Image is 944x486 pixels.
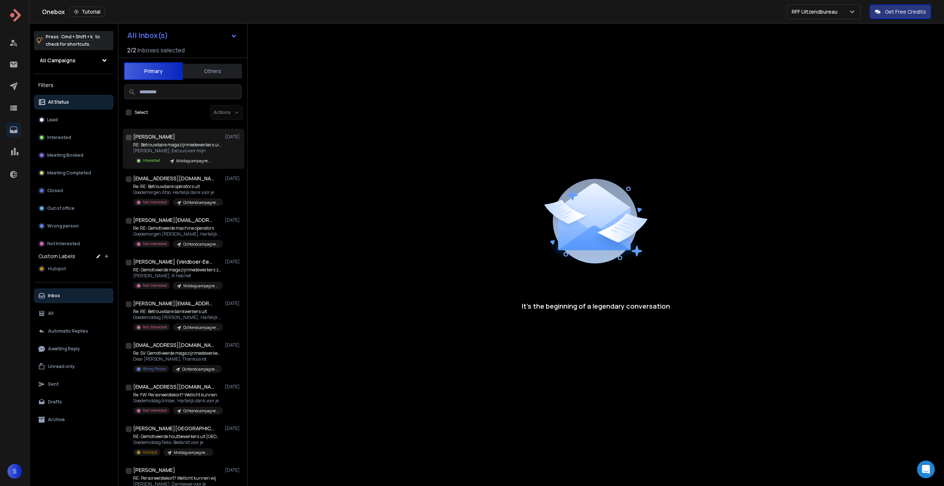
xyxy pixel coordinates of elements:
[143,408,167,413] p: Not Interested
[133,225,222,231] p: Re: RE: Gemotiveerde machine operators
[225,301,242,306] p: [DATE]
[143,283,167,288] p: Not Interested
[34,219,114,233] button: Wrong person
[133,398,222,404] p: Goedemiddag Amber, Hartelijk dank voor je
[133,175,214,182] h1: [EMAIL_ADDRESS][DOMAIN_NAME]
[792,8,840,15] p: RFF Uitzendbureau
[47,188,63,194] p: Closed
[34,261,114,276] button: Hubspot
[133,315,222,320] p: Goedemiddag [PERSON_NAME], Hartelijk dank voor je
[34,201,114,216] button: Out of office
[124,62,183,80] button: Primary
[138,46,185,55] h3: Inboxes selected
[133,148,222,154] p: [PERSON_NAME], Excuus voor mijn
[34,95,114,110] button: All Status
[34,80,114,90] h3: Filters
[34,53,114,68] button: All Campaigns
[7,464,22,479] button: S
[133,425,214,432] h1: [PERSON_NAME][GEOGRAPHIC_DATA]
[34,236,114,251] button: Not Interested
[34,183,114,198] button: Closed
[47,223,79,229] p: Wrong person
[133,133,175,140] h1: [PERSON_NAME]
[133,475,216,481] p: RE: Personeelstekort? Wellicht kunnen wij
[34,306,114,321] button: All
[225,426,242,431] p: [DATE]
[133,383,214,390] h1: [EMAIL_ADDRESS][DOMAIN_NAME]
[143,324,167,330] p: Not Interested
[183,325,219,330] p: Ochtendcampagne RFF | Zomer 2025
[133,267,222,273] p: RE: Gemotiveerde magazijnmedewerkers zoekende naar
[47,170,91,176] p: Meeting Completed
[143,241,167,247] p: Not Interested
[38,253,75,260] h3: Custom Labels
[225,217,242,223] p: [DATE]
[48,266,66,272] span: Hubspot
[48,310,53,316] p: All
[48,417,65,423] p: Archive
[143,449,157,455] p: Hubspot
[176,158,212,164] p: Middagcampagne RFF | Zomer 2025
[133,190,222,195] p: Goedemorgen Atso, Hartelijk dank voor je
[133,216,214,224] h1: [PERSON_NAME][EMAIL_ADDRESS][DOMAIN_NAME]
[135,110,148,115] label: Select
[133,231,222,237] p: Goedemorgen [PERSON_NAME], Hartelijk dank voor je
[69,7,105,17] button: Tutorial
[143,158,160,163] p: Interested
[47,135,71,140] p: Interested
[183,63,242,79] button: Others
[127,46,136,55] span: 2 / 2
[225,342,242,348] p: [DATE]
[34,377,114,392] button: Sent
[133,300,214,307] h1: [PERSON_NAME][EMAIL_ADDRESS][DOMAIN_NAME]
[34,112,114,127] button: Lead
[133,258,214,265] h1: [PERSON_NAME] (Veldboer-Eenhoorn)
[183,242,219,247] p: Ochtendcampagne RFF | Zomer 2025
[133,273,222,279] p: [PERSON_NAME], IK heb het
[133,466,175,474] h1: [PERSON_NAME]
[183,408,219,414] p: Ochtendcampagne RFF | Zomer 2025
[143,199,167,205] p: Not Interested
[47,152,83,158] p: Meeting Booked
[34,288,114,303] button: Inbox
[182,367,218,372] p: Ochtendcampagne RFF | Zomer 2025
[174,450,209,455] p: Middagcampagne RFF | Zomer 2025
[34,359,114,374] button: Unread only
[47,241,80,247] p: Not Interested
[870,4,931,19] button: Get Free Credits
[225,259,242,265] p: [DATE]
[34,130,114,145] button: Interested
[225,467,242,473] p: [DATE]
[143,366,166,372] p: Wrong Person
[48,381,59,387] p: Sent
[48,293,60,299] p: Inbox
[225,134,242,140] p: [DATE]
[48,364,75,369] p: Unread only
[121,28,243,43] button: All Inbox(s)
[47,117,58,123] p: Lead
[133,341,214,349] h1: [EMAIL_ADDRESS][DOMAIN_NAME]
[48,346,80,352] p: Awaiting Reply
[48,399,62,405] p: Drafts
[133,142,222,148] p: RE: Betrouwbare magazijnmedewerkers uit [GEOGRAPHIC_DATA]
[40,57,76,64] h1: All Campaigns
[522,301,670,311] p: It’s the beginning of a legendary conversation
[885,8,926,15] p: Get Free Credits
[48,328,88,334] p: Automatic Replies
[34,395,114,409] button: Drafts
[7,7,22,22] img: logo
[47,205,74,211] p: Out of office
[133,309,222,315] p: Re: RE: Betrouwbare bankwerkers uit
[34,324,114,339] button: Automatic Replies
[133,184,222,190] p: Re: RE: Betrouwbare operators uit
[133,356,222,362] p: Dear [PERSON_NAME], Thanks a lot
[48,99,69,105] p: All Status
[34,166,114,180] button: Meeting Completed
[917,461,935,478] div: Open Intercom Messenger
[133,440,222,445] p: Goedemiddag Feiko, Bedankt voor je
[183,283,219,289] p: Middagcampagne RFF | Zomer 2025
[60,32,94,41] span: Cmd + Shift + k
[46,33,100,48] p: Press to check for shortcuts.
